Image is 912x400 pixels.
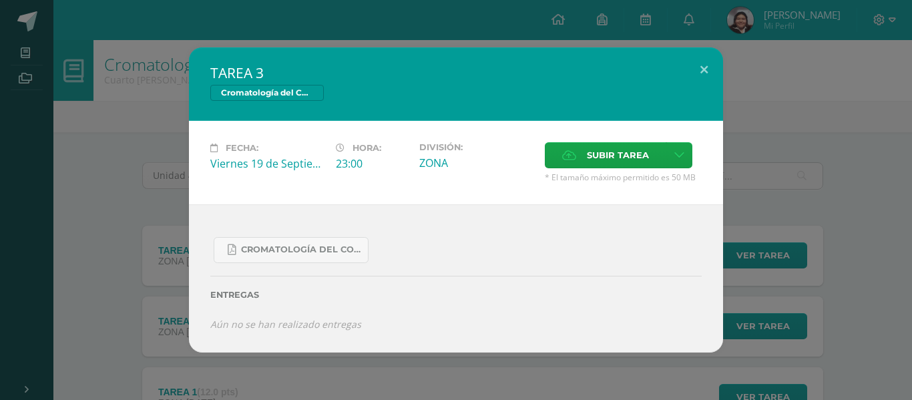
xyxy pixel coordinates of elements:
span: Hora: [353,143,381,153]
span: * El tamaño máximo permitido es 50 MB [545,172,702,183]
i: Aún no se han realizado entregas [210,318,361,331]
button: Close (Esc) [685,47,723,93]
label: División: [419,142,534,152]
h2: TAREA 3 [210,63,702,82]
span: Fecha: [226,143,258,153]
a: Cromatología del color.docx.pdf [214,237,369,263]
div: Viernes 19 de Septiembre [210,156,325,171]
span: Cromatología del Color [210,85,324,101]
span: Cromatología del color.docx.pdf [241,244,361,255]
div: ZONA [419,156,534,170]
div: 23:00 [336,156,409,171]
label: Entregas [210,290,702,300]
span: Subir tarea [587,143,649,168]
